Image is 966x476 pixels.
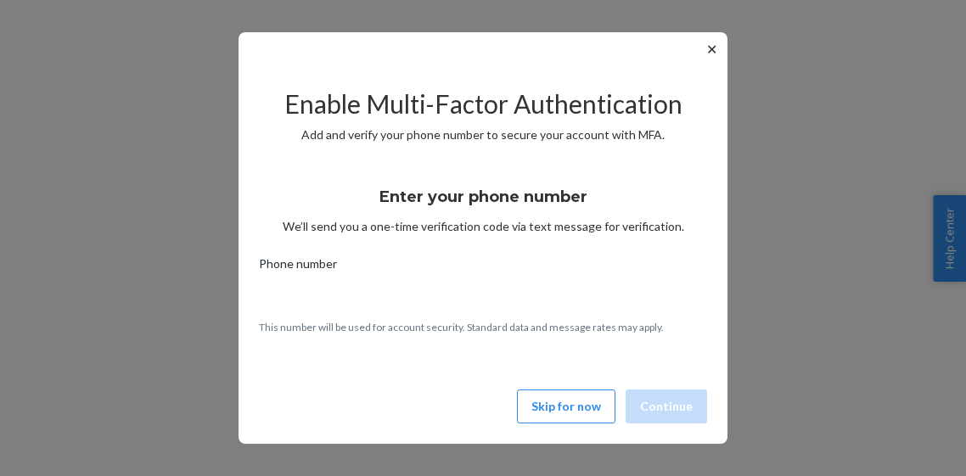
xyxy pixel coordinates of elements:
h3: Enter your phone number [379,186,587,208]
div: We’ll send you a one-time verification code via text message for verification. [259,172,707,235]
p: This number will be used for account security. Standard data and message rates may apply. [259,320,707,334]
span: Phone number [259,255,337,279]
p: Add and verify your phone number to secure your account with MFA. [259,126,707,143]
button: Skip for now [517,389,615,423]
button: ✕ [703,39,721,59]
h2: Enable Multi-Factor Authentication [259,90,707,118]
button: Continue [626,389,707,423]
